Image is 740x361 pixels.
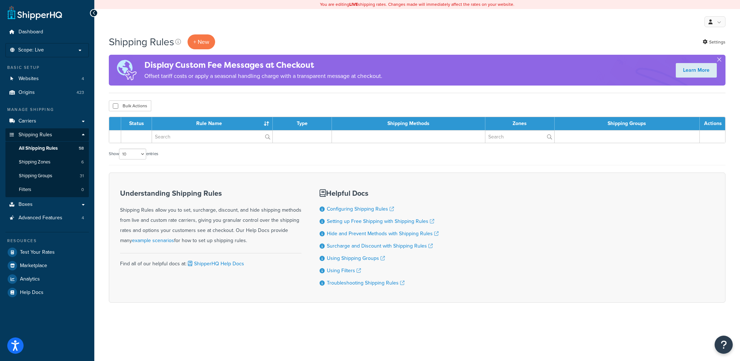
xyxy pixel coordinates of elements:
span: 423 [77,90,84,96]
a: Using Shipping Groups [327,254,385,262]
a: Filters 0 [5,183,89,196]
h4: Display Custom Fee Messages at Checkout [144,59,382,71]
a: Configuring Shipping Rules [327,205,394,213]
p: + New [188,34,215,49]
a: Setting up Free Shipping with Shipping Rules [327,217,434,225]
th: Shipping Groups [555,117,700,130]
button: Bulk Actions [109,100,151,111]
span: Carriers [18,118,36,124]
div: Manage Shipping [5,107,89,113]
a: Carriers [5,115,89,128]
a: Shipping Zones 6 [5,155,89,169]
a: Test Your Rates [5,246,89,259]
span: 6 [81,159,84,165]
a: Origins 423 [5,86,89,99]
span: Help Docs [20,290,44,296]
label: Show entries [109,149,158,159]
a: Dashboard [5,25,89,39]
span: Shipping Zones [19,159,50,165]
h3: Helpful Docs [320,189,439,197]
a: Help Docs [5,286,89,299]
select: Showentries [119,149,146,159]
li: Filters [5,183,89,196]
a: Marketplace [5,259,89,272]
a: ShipperHQ Home [8,5,62,20]
a: Boxes [5,198,89,211]
span: Boxes [18,202,33,208]
span: 0 [81,187,84,193]
div: Resources [5,238,89,244]
th: Actions [700,117,725,130]
a: ShipperHQ Help Docs [186,260,244,267]
li: Advanced Features [5,211,89,225]
span: Scope: Live [18,47,44,53]
span: Shipping Groups [19,173,52,179]
div: Shipping Rules allow you to set, surcharge, discount, and hide shipping methods from live and cus... [120,189,301,246]
img: duties-banner-06bc72dcb5fe05cb3f9472aba00be2ae8eb53ab6f0d8bb03d382ba314ac3c341.png [109,55,144,86]
input: Search [152,130,272,143]
span: 58 [79,145,84,152]
a: Troubleshooting Shipping Rules [327,279,404,287]
a: Using Filters [327,267,361,274]
div: Find all of our helpful docs at: [120,253,301,269]
b: LIVE [349,1,358,8]
h1: Shipping Rules [109,35,174,49]
a: Websites 4 [5,72,89,86]
li: Shipping Groups [5,169,89,183]
th: Status [121,117,152,130]
span: Dashboard [18,29,43,35]
a: Learn More [676,63,717,78]
a: Shipping Groups 31 [5,169,89,183]
span: Test Your Rates [20,249,55,256]
li: Shipping Zones [5,155,89,169]
a: Hide and Prevent Methods with Shipping Rules [327,230,439,237]
a: example scenarios [132,237,174,244]
span: 4 [82,215,84,221]
span: Websites [18,76,39,82]
th: Shipping Methods [332,117,485,130]
span: Advanced Features [18,215,62,221]
a: Advanced Features 4 [5,211,89,225]
li: Shipping Rules [5,128,89,197]
li: All Shipping Rules [5,142,89,155]
div: Basic Setup [5,65,89,71]
li: Origins [5,86,89,99]
span: Origins [18,90,35,96]
span: Shipping Rules [18,132,52,138]
a: Settings [703,37,725,47]
span: Analytics [20,276,40,282]
h3: Understanding Shipping Rules [120,189,301,197]
span: 4 [82,76,84,82]
li: Websites [5,72,89,86]
span: Filters [19,187,31,193]
th: Zones [485,117,555,130]
a: Shipping Rules [5,128,89,142]
p: Offset tariff costs or apply a seasonal handling charge with a transparent message at checkout. [144,71,382,81]
th: Rule Name [152,117,273,130]
span: Marketplace [20,263,47,269]
a: Surcharge and Discount with Shipping Rules [327,242,433,250]
span: 31 [80,173,84,179]
th: Type [273,117,332,130]
a: Analytics [5,273,89,286]
a: All Shipping Rules 58 [5,142,89,155]
button: Open Resource Center [715,336,733,354]
span: All Shipping Rules [19,145,58,152]
input: Search [485,130,554,143]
